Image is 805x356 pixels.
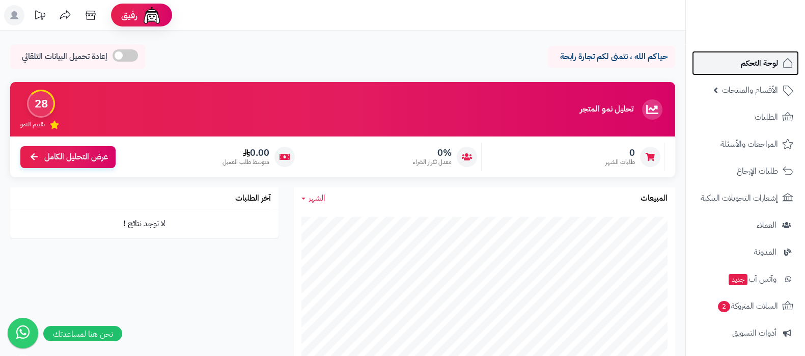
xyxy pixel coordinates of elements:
[720,137,778,151] span: المراجعات والأسئلة
[692,213,799,237] a: العملاء
[692,186,799,210] a: إشعارات التحويلات البنكية
[722,83,778,97] span: الأقسام والمنتجات
[692,51,799,75] a: لوحة التحكم
[235,194,271,203] h3: آخر الطلبات
[44,151,108,163] span: عرض التحليل الكامل
[728,272,776,286] span: وآتس آب
[580,105,633,114] h3: تحليل نمو المتجر
[223,147,269,158] span: 0.00
[732,326,776,340] span: أدوات التسويق
[692,105,799,129] a: الطلبات
[692,321,799,345] a: أدوات التسويق
[22,51,107,63] span: إعادة تحميل البيانات التلقائي
[20,120,45,129] span: تقييم النمو
[692,159,799,183] a: طلبات الإرجاع
[605,147,635,158] span: 0
[692,267,799,291] a: وآتس آبجديد
[20,146,116,168] a: عرض التحليل الكامل
[556,51,668,63] p: حياكم الله ، نتمنى لكم تجارة رابحة
[301,193,325,204] a: الشهر
[142,5,162,25] img: ai-face.png
[692,294,799,318] a: السلات المتروكة2
[717,299,778,313] span: السلات المتروكة
[10,210,279,238] td: لا توجد نتائج !
[737,164,778,178] span: طلبات الإرجاع
[729,274,747,285] span: جديد
[718,301,730,312] span: 2
[701,191,778,205] span: إشعارات التحويلات البنكية
[641,194,668,203] h3: المبيعات
[27,5,52,28] a: تحديثات المنصة
[741,56,778,70] span: لوحة التحكم
[692,240,799,264] a: المدونة
[605,158,635,167] span: طلبات الشهر
[755,110,778,124] span: الطلبات
[754,245,776,259] span: المدونة
[413,147,452,158] span: 0%
[757,218,776,232] span: العملاء
[223,158,269,167] span: متوسط طلب العميل
[413,158,452,167] span: معدل تكرار الشراء
[692,132,799,156] a: المراجعات والأسئلة
[309,192,325,204] span: الشهر
[121,9,137,21] span: رفيق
